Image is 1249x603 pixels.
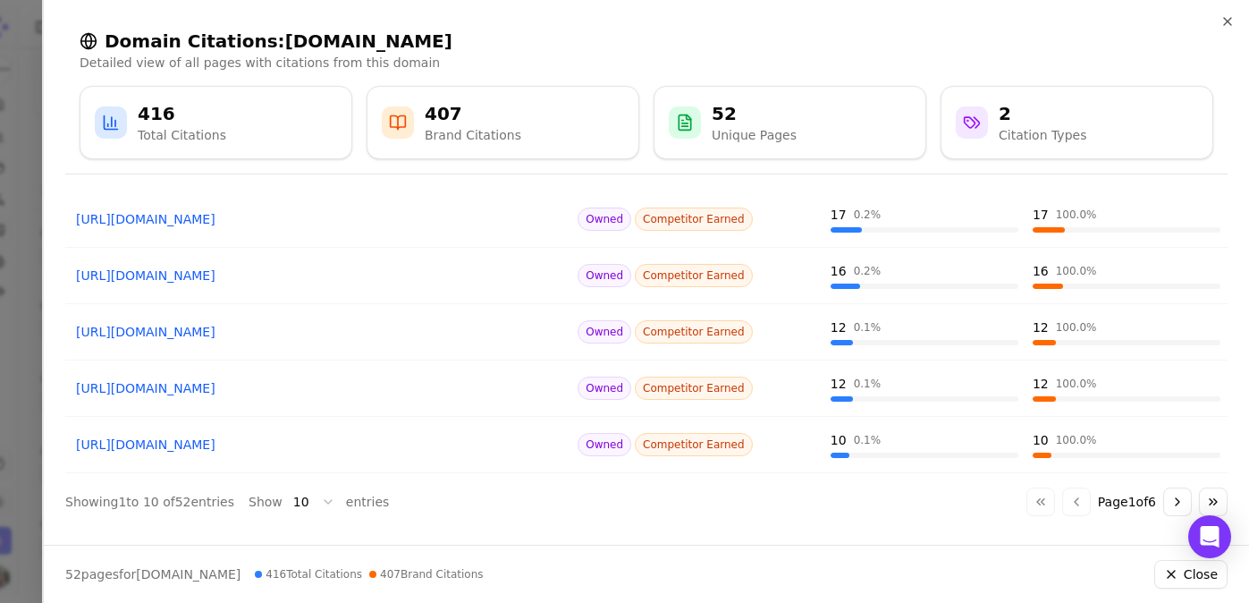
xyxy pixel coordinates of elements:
div: 0.1 % [854,433,882,447]
span: Owned [578,377,631,400]
span: Owned [578,208,631,231]
span: Owned [578,264,631,287]
div: Showing 1 to 10 of 52 entries [65,493,234,511]
div: 0.2 % [854,208,882,222]
div: 12 [831,318,847,336]
p: page s for [65,565,241,583]
span: Competitor Earned [635,320,753,344]
span: [DOMAIN_NAME] [136,567,241,582]
a: [URL][DOMAIN_NAME] [76,210,560,228]
h2: Domain Citations: [DOMAIN_NAME] [80,29,1213,54]
div: 2 [999,101,1086,126]
p: Detailed view of all pages with citations from this domain [80,54,1213,72]
div: 16 [831,262,847,280]
div: 12 [831,375,847,393]
button: Close [1154,560,1228,589]
a: [URL][DOMAIN_NAME] [76,267,560,285]
div: 407 [425,101,521,126]
span: Page 1 of 6 [1098,493,1156,511]
div: 16 [1033,262,1049,280]
div: 100.0 % [1056,433,1097,447]
a: [URL][DOMAIN_NAME] [76,323,560,341]
span: Competitor Earned [635,264,753,287]
div: 0.2 % [854,264,882,278]
div: 100.0 % [1056,320,1097,335]
a: [URL][DOMAIN_NAME] [76,379,560,397]
a: [URL][DOMAIN_NAME] [76,436,560,454]
div: 12 [1033,318,1049,336]
div: 100.0 % [1056,208,1097,222]
div: Unique Pages [712,126,797,144]
div: 100.0 % [1056,264,1097,278]
div: 10 [1033,431,1049,449]
div: 0.1 % [854,377,882,391]
span: 416 Total Citations [255,567,362,582]
div: Citation Types [999,126,1086,144]
span: Competitor Earned [635,433,753,456]
div: 12 [1033,375,1049,393]
span: Competitor Earned [635,377,753,400]
div: Total Citations [138,126,226,144]
div: 10 [831,431,847,449]
div: 416 [138,101,226,126]
div: 17 [1033,206,1049,224]
span: 52 [65,567,81,582]
span: Show [249,493,283,511]
div: Brand Citations [425,126,521,144]
span: Owned [578,433,631,456]
div: 100.0 % [1056,377,1097,391]
div: 17 [831,206,847,224]
span: Owned [578,320,631,344]
div: 52 [712,101,797,126]
span: entries [346,493,390,511]
div: 0.1 % [854,320,882,335]
span: Competitor Earned [635,208,753,231]
span: 407 Brand Citations [369,567,483,582]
